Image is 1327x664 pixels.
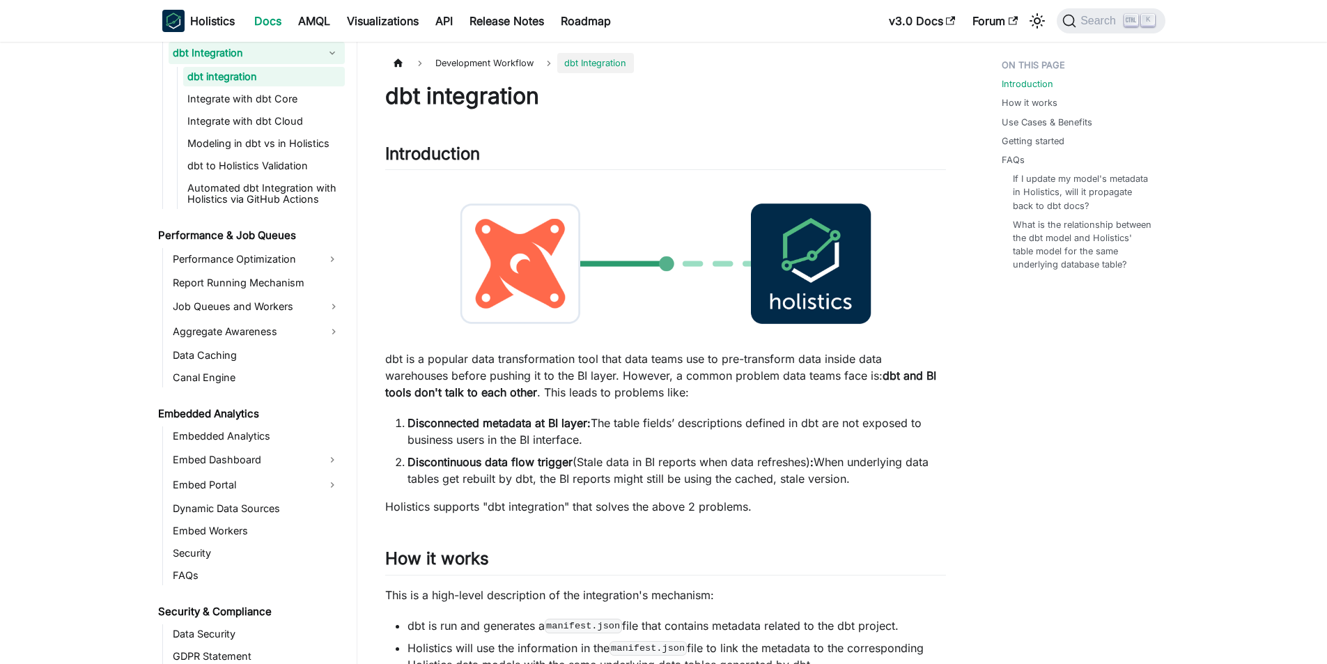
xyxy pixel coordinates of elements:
nav: Docs sidebar [148,42,357,664]
img: Holistics [162,10,185,32]
a: Modeling in dbt vs in Holistics [183,134,345,153]
a: Getting started [1002,134,1064,148]
strong: Disconnected metadata at BI layer: [408,416,591,430]
b: Holistics [190,13,235,29]
a: How it works [1002,96,1057,109]
strong: : [810,455,814,469]
a: Embedded Analytics [154,404,345,424]
a: Roadmap [552,10,619,32]
li: The table fields’ descriptions defined in dbt are not exposed to business users in the BI interface. [408,415,946,448]
button: Switch between dark and light mode (currently light mode) [1026,10,1048,32]
button: Expand sidebar category 'Embed Portal' [320,474,345,496]
li: dbt is run and generates a file that contains metadata related to the dbt project. [408,617,946,634]
a: Canal Engine [169,368,345,387]
p: dbt is a popular data transformation tool that data teams use to pre-transform data inside data w... [385,350,946,401]
kbd: K [1141,14,1155,26]
a: dbt Integration [169,42,320,64]
button: Collapse sidebar category 'dbt Integration' [320,42,345,64]
a: Security & Compliance [154,602,345,621]
a: Security [169,543,345,563]
a: Aggregate Awareness [169,321,345,343]
h2: Introduction [385,144,946,170]
a: Data Security [169,624,345,644]
a: dbt integration [183,67,345,86]
span: dbt Integration [557,53,633,73]
a: If I update my model's metadata in Holistics, will it propagate back to dbt docs? [1013,172,1151,213]
h1: dbt integration [385,82,946,110]
p: This is a high-level description of the integration's mechanism: [385,587,946,603]
button: Expand sidebar category 'Performance Optimization' [320,248,345,270]
a: Integrate with dbt Cloud [183,111,345,131]
a: Automated dbt Integration with Holistics via GitHub Actions [183,178,345,209]
code: manifest.json [610,641,687,655]
a: API [427,10,461,32]
strong: Discontinuous data flow trigger [408,455,573,469]
a: Performance & Job Queues [154,226,345,245]
span: Development Workflow [428,53,541,73]
nav: Breadcrumbs [385,53,946,73]
a: AMQL [290,10,339,32]
a: v3.0 Docs [880,10,964,32]
a: Embed Workers [169,521,345,541]
a: HolisticsHolistics [162,10,235,32]
a: Performance Optimization [169,248,320,270]
a: Embed Dashboard [169,449,320,471]
a: dbt to Holistics Validation [183,156,345,176]
span: Search [1076,15,1124,27]
a: Embed Portal [169,474,320,496]
a: Release Notes [461,10,552,32]
a: Home page [385,53,412,73]
a: Use Cases & Benefits [1002,116,1092,129]
a: FAQs [169,566,345,585]
img: dbt-to-holistics [385,181,946,346]
a: Data Caching [169,346,345,365]
a: Docs [246,10,290,32]
h2: How it works [385,548,946,575]
a: Embedded Analytics [169,426,345,446]
a: Introduction [1002,77,1053,91]
a: Visualizations [339,10,427,32]
a: Report Running Mechanism [169,273,345,293]
code: manifest.json [545,619,622,633]
a: Job Queues and Workers [169,295,345,318]
a: Integrate with dbt Core [183,89,345,109]
a: Dynamic Data Sources [169,499,345,518]
a: What is the relationship between the dbt model and Holistics' table model for the same underlying... [1013,218,1151,272]
p: Holistics supports "dbt integration" that solves the above 2 problems. [385,498,946,515]
a: FAQs [1002,153,1025,167]
button: Expand sidebar category 'Embed Dashboard' [320,449,345,471]
li: (Stale data in BI reports when data refreshes) When underlying data tables get rebuilt by dbt, th... [408,454,946,487]
a: Forum [964,10,1026,32]
button: Search (Ctrl+K) [1057,8,1165,33]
